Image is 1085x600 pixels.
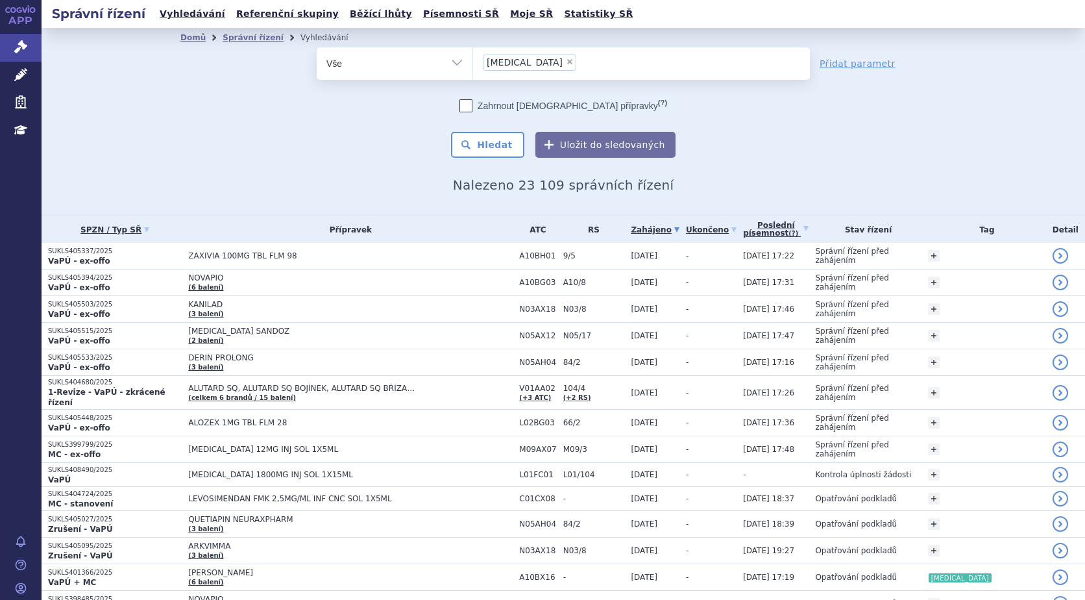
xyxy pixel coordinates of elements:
[48,256,110,266] strong: VaPÚ - ex-offo
[48,283,110,292] strong: VaPÚ - ex-offo
[686,331,689,340] span: -
[1053,275,1068,290] a: detail
[580,54,635,70] input: [MEDICAL_DATA]
[188,470,513,479] span: [MEDICAL_DATA] 1800MG INJ SOL 1X15ML
[48,221,182,239] a: SPZN / Typ SŘ
[519,251,556,260] span: A10BH01
[48,440,182,449] p: SUKLS399799/2025
[928,303,940,315] a: +
[631,418,657,427] span: [DATE]
[820,57,896,70] a: Přidat parametr
[519,305,556,314] span: N03AX18
[928,250,940,262] a: +
[631,221,679,239] a: Zahájeno
[459,99,667,112] label: Zahrnout [DEMOGRAPHIC_DATA] přípravky
[743,519,794,529] span: [DATE] 18:39
[451,132,524,158] button: Hledat
[188,300,513,309] span: KANILAD
[631,546,657,555] span: [DATE]
[188,445,513,454] span: [MEDICAL_DATA] 12MG INJ SOL 1X5ML
[519,546,556,555] span: N03AX18
[815,353,888,371] span: Správní řízení před zahájením
[815,519,897,529] span: Opatřování podkladů
[563,358,625,367] span: 84/2
[223,33,284,42] a: Správní řízení
[631,278,657,287] span: [DATE]
[506,5,557,23] a: Moje SŘ
[48,450,101,459] strong: MC - ex-offo
[631,251,657,260] span: [DATE]
[815,494,897,503] span: Opatřování podkladů
[188,353,513,362] span: DERIN PROLONG
[566,58,574,66] span: ×
[1053,301,1068,317] a: detail
[686,305,689,314] span: -
[928,444,940,455] a: +
[48,336,110,345] strong: VaPÚ - ex-offo
[48,327,182,336] p: SUKLS405515/2025
[188,494,513,503] span: LEVOSIMENDAN FMK 2,5MG/ML INF CNC SOL 1X5ML
[188,515,513,524] span: QUETIAPIN NEURAXPHARM
[743,251,794,260] span: [DATE] 17:22
[743,573,794,582] span: [DATE] 17:19
[48,568,182,577] p: SUKLS401366/2025
[686,221,737,239] a: Ukončeno
[1053,415,1068,431] a: detail
[563,331,625,340] span: N05/17
[563,573,625,582] span: -
[686,358,689,367] span: -
[48,475,71,484] strong: VaPÚ
[513,216,556,243] th: ATC
[686,470,689,479] span: -
[48,273,182,282] p: SUKLS405394/2025
[631,494,657,503] span: [DATE]
[928,545,940,556] a: +
[631,358,657,367] span: [DATE]
[188,384,513,393] span: ALUTARD SQ, ALUTARD SQ BOJÍNEK, ALUTARD SQ BŘÍZA…
[563,546,625,555] span: N03/8
[48,414,182,423] p: SUKLS405448/2025
[48,525,113,534] strong: Zrušení - VaPÚ
[815,384,888,402] span: Správní řízení před zahájením
[1053,467,1068,482] a: detail
[658,99,667,107] abbr: (?)
[1053,543,1068,558] a: detail
[815,440,888,458] span: Správní řízení před zahájením
[48,542,182,551] p: SUKLS405095/2025
[815,573,897,582] span: Opatřování podkladů
[686,546,689,555] span: -
[48,578,96,587] strong: VaPÚ + MC
[188,364,223,371] a: (3 balení)
[743,546,794,555] span: [DATE] 19:27
[928,330,940,342] a: +
[686,494,689,503] span: -
[48,515,182,524] p: SUKLS405027/2025
[188,552,223,559] a: (3 balení)
[188,284,223,291] a: (6 balení)
[48,300,182,309] p: SUKLS405503/2025
[815,414,888,432] span: Správní řízení před zahájením
[743,470,746,479] span: -
[519,394,551,401] a: (+3 ATC)
[563,394,591,401] a: (+2 RS)
[188,394,296,401] a: (celkem 6 brandů / 15 balení)
[188,418,513,427] span: ALOZEX 1MG TBL FLM 28
[48,499,113,508] strong: MC - stanovení
[48,353,182,362] p: SUKLS405533/2025
[1053,491,1068,506] a: detail
[48,466,182,475] p: SUKLS408490/2025
[182,216,513,243] th: Přípravek
[188,525,223,532] a: (3 balení)
[560,5,637,23] a: Statistiky SŘ
[519,494,556,503] span: C01CX08
[743,216,809,243] a: Poslednípísemnost(?)
[232,5,343,23] a: Referenční skupiny
[1053,248,1068,264] a: detail
[48,423,110,432] strong: VaPÚ - ex-offo
[300,28,365,47] li: Vyhledávání
[815,300,888,318] span: Správní řízení před zahájením
[743,494,794,503] span: [DATE] 18:37
[188,251,513,260] span: ZAXIVIA 100MG TBL FLM 98
[519,384,556,393] span: V01AA02
[48,551,113,560] strong: Zrušení - VaPÚ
